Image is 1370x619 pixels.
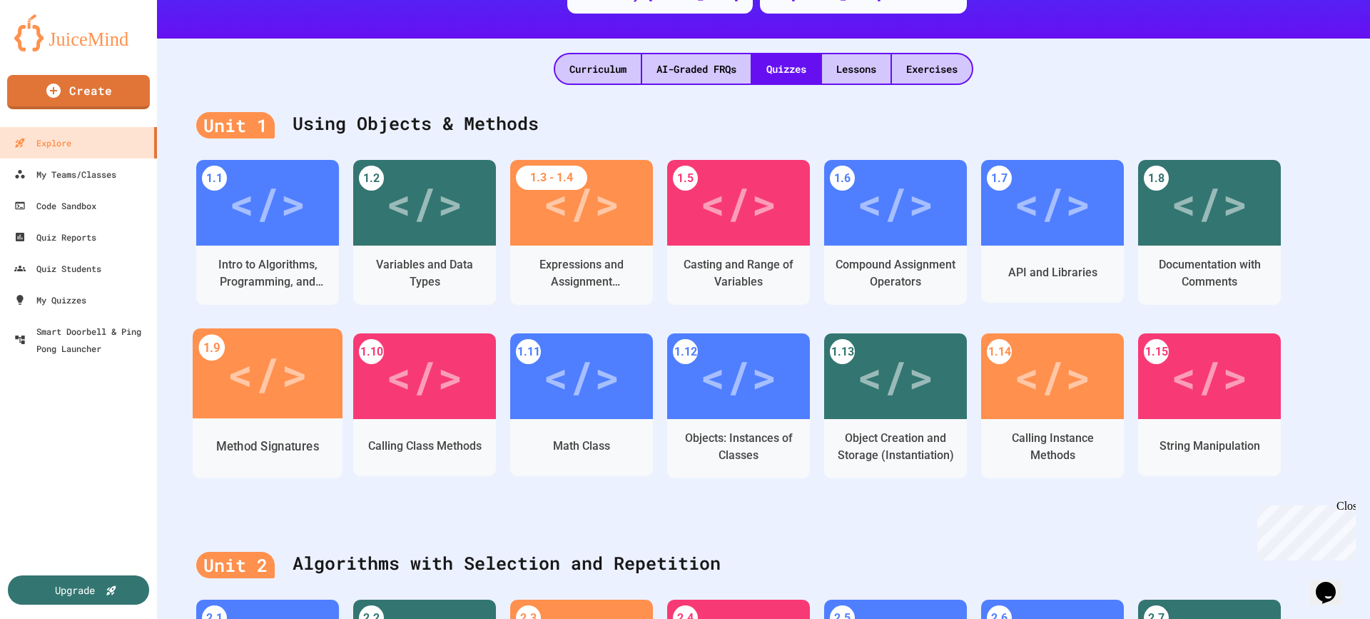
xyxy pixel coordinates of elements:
[892,54,972,84] div: Exercises
[14,197,96,214] div: Code Sandbox
[1160,438,1260,455] div: String Manipulation
[207,256,328,291] div: Intro to Algorithms, Programming, and Compilers
[364,256,485,291] div: Variables and Data Types
[543,344,620,408] div: </>
[992,430,1113,464] div: Calling Instance Methods
[822,54,890,84] div: Lessons
[196,552,275,579] div: Unit 2
[555,54,641,84] div: Curriculum
[678,430,799,464] div: Objects: Instances of Classes
[14,323,151,357] div: Smart Doorbell & Ping Pong Launcher
[835,256,956,291] div: Compound Assignment Operators
[1310,562,1356,605] iframe: chat widget
[359,166,384,191] div: 1.2
[521,256,642,291] div: Expressions and Assignment Statements
[516,339,541,364] div: 1.11
[1171,344,1248,408] div: </>
[830,339,855,364] div: 1.13
[202,166,227,191] div: 1.1
[857,344,934,408] div: </>
[857,171,934,235] div: </>
[55,583,95,598] div: Upgrade
[386,171,463,235] div: </>
[198,335,225,361] div: 1.9
[196,112,275,139] div: Unit 1
[700,171,777,235] div: </>
[835,430,956,464] div: Object Creation and Storage (Instantiation)
[229,171,306,235] div: </>
[987,166,1012,191] div: 1.7
[1144,166,1169,191] div: 1.8
[673,339,698,364] div: 1.12
[678,256,799,291] div: Casting and Range of Variables
[368,438,482,455] div: Calling Class Methods
[1008,264,1097,281] div: API and Libraries
[700,344,777,408] div: </>
[1149,256,1270,291] div: Documentation with Comments
[7,75,150,109] a: Create
[196,535,1331,593] div: Algorithms with Selection and Repetition
[227,340,308,408] div: </>
[196,96,1331,153] div: Using Objects & Methods
[359,339,384,364] div: 1.10
[14,291,86,308] div: My Quizzes
[543,171,620,235] div: </>
[14,166,116,183] div: My Teams/Classes
[1014,344,1091,408] div: </>
[752,54,821,84] div: Quizzes
[830,166,855,191] div: 1.6
[553,438,610,455] div: Math Class
[14,134,71,151] div: Explore
[516,166,587,190] div: 1.3 - 1.4
[1171,171,1248,235] div: </>
[6,6,98,91] div: Chat with us now!Close
[14,228,96,246] div: Quiz Reports
[14,260,101,277] div: Quiz Students
[216,438,319,456] div: Method Signatures
[14,14,143,51] img: logo-orange.svg
[987,339,1012,364] div: 1.14
[673,166,698,191] div: 1.5
[386,344,463,408] div: </>
[1014,171,1091,235] div: </>
[642,54,751,84] div: AI-Graded FRQs
[1144,339,1169,364] div: 1.15
[1252,500,1356,560] iframe: chat widget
